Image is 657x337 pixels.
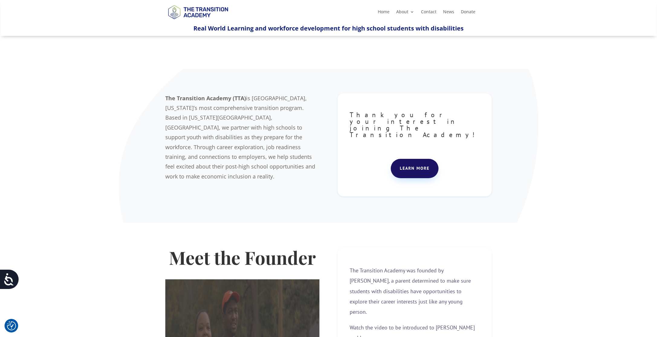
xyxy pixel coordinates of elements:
[7,321,16,330] img: Revisit consent button
[421,10,436,16] a: Contact
[396,10,414,16] a: About
[350,111,479,139] span: Thank you for your interest in joining The Transition Academy!
[443,10,454,16] a: News
[350,265,480,323] p: The Transition Academy was founded by [PERSON_NAME], a parent determined to make sure students wi...
[165,1,231,23] img: TTA Brand_TTA Primary Logo_Horizontal_Light BG
[193,24,464,32] span: Real World Learning and workforce development for high school students with disabilities
[378,10,390,16] a: Home
[169,245,316,269] strong: Meet the Founder
[7,321,16,330] button: Cookie Settings
[165,95,315,180] span: is [GEOGRAPHIC_DATA], [US_STATE]’s most comprehensive transition program. Based in [US_STATE][GEO...
[165,95,246,102] b: The Transition Academy (TTA)
[461,10,475,16] a: Donate
[165,18,231,24] a: Logo-Noticias
[391,159,439,178] a: Learn more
